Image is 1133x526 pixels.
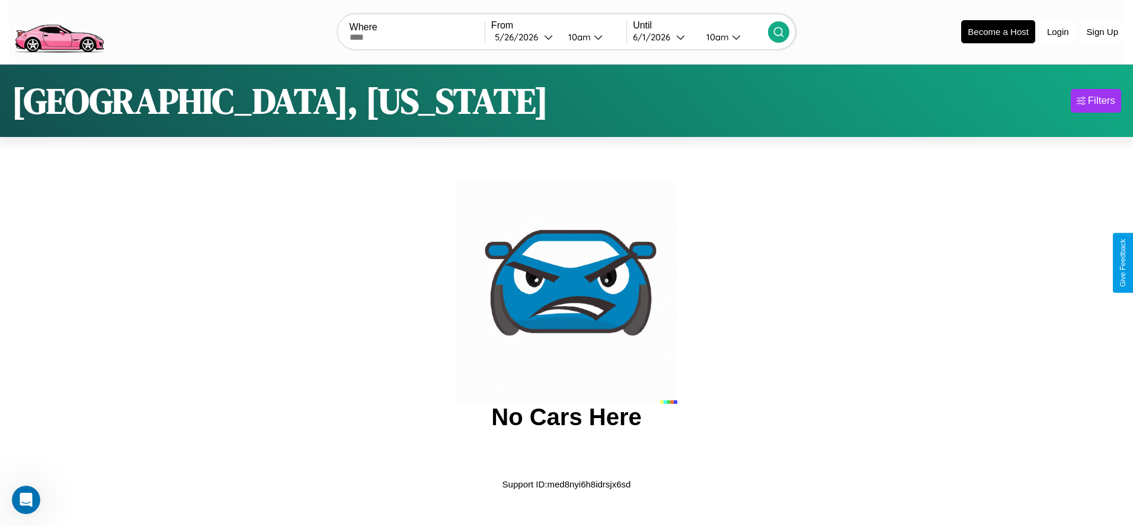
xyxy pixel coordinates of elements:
label: From [491,20,626,31]
h2: No Cars Here [491,404,641,431]
button: Login [1041,21,1075,43]
img: logo [9,6,109,56]
div: Give Feedback [1119,239,1127,287]
button: Filters [1071,89,1121,113]
div: 10am [562,31,594,43]
iframe: Intercom live chat [12,486,40,514]
div: Filters [1088,95,1115,107]
button: Sign Up [1081,21,1124,43]
div: 10am [700,31,732,43]
button: Become a Host [961,20,1035,43]
button: 5/26/2026 [491,31,559,43]
p: Support ID: med8nyi6h8idrsjx6sd [503,476,631,492]
label: Where [350,22,485,33]
label: Until [633,20,768,31]
img: car [456,182,677,404]
div: 5 / 26 / 2026 [495,31,544,43]
h1: [GEOGRAPHIC_DATA], [US_STATE] [12,76,548,125]
button: 10am [697,31,768,43]
button: 10am [559,31,626,43]
div: 6 / 1 / 2026 [633,31,676,43]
